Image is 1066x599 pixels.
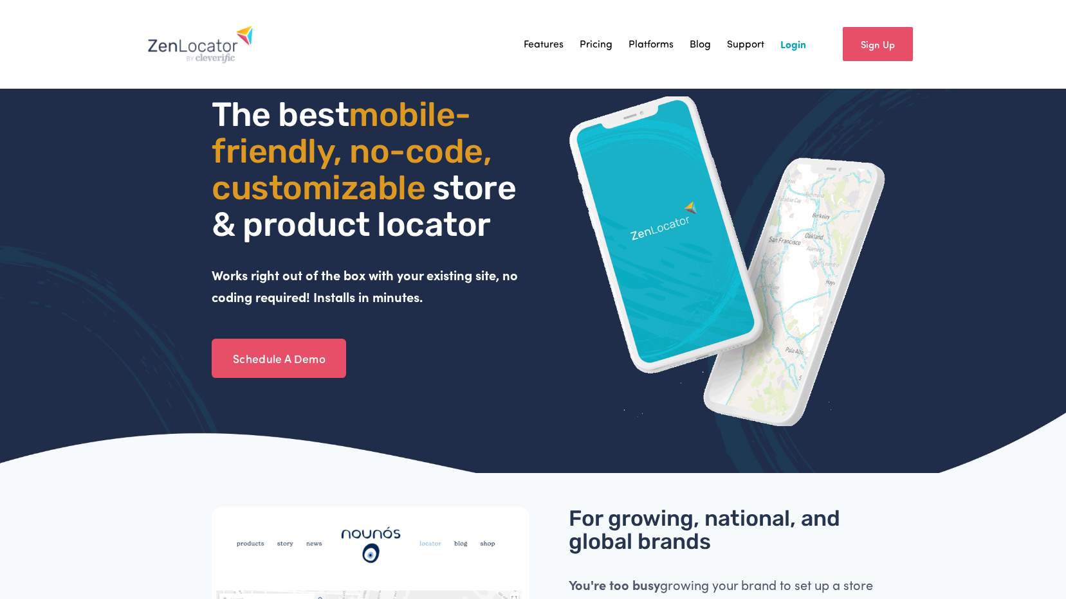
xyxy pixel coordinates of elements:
[690,35,711,54] a: Blog
[780,35,806,54] a: Login
[727,35,764,54] a: Support
[212,168,523,244] span: store & product locator
[569,96,887,426] img: ZenLocator phone mockup gif
[524,35,564,54] a: Features
[212,266,521,305] strong: Works right out of the box with your existing site, no coding required! Installs in minutes.
[580,35,612,54] a: Pricing
[569,505,845,555] span: For growing, national, and global brands
[629,35,674,54] a: Platforms
[212,94,349,134] span: The best
[147,25,253,64] img: Zenlocator
[569,576,660,593] strong: You're too busy
[212,94,499,208] span: mobile- friendly, no-code, customizable
[212,339,346,379] a: Schedule A Demo
[843,27,913,61] a: Sign Up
